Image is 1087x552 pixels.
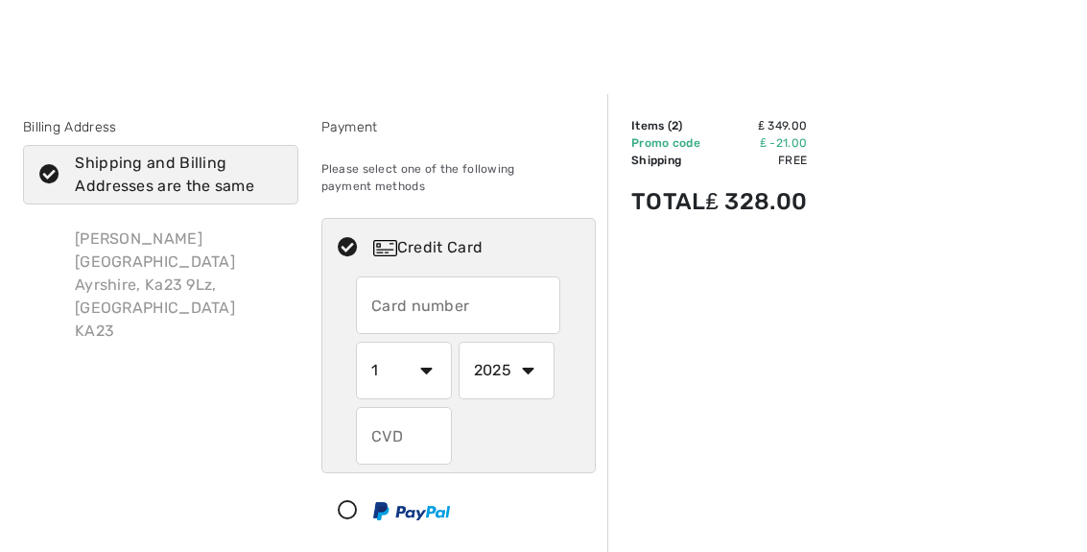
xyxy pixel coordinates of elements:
[631,169,706,234] td: Total
[356,276,560,334] input: Card number
[356,407,452,465] input: CVD
[373,240,397,256] img: Credit Card
[23,117,298,137] div: Billing Address
[706,152,808,169] td: Free
[706,117,808,134] td: ₤ 349.00
[75,152,269,198] div: Shipping and Billing Addresses are the same
[631,134,706,152] td: Promo code
[706,134,808,152] td: ₤ -21.00
[373,502,450,520] img: PayPal
[631,152,706,169] td: Shipping
[373,236,582,259] div: Credit Card
[706,169,808,234] td: ₤ 328.00
[59,212,298,358] div: [PERSON_NAME] [GEOGRAPHIC_DATA] Ayrshire, Ka23 9Lz, [GEOGRAPHIC_DATA] KA23
[672,119,678,132] span: 2
[631,117,706,134] td: Items ( )
[321,145,597,210] div: Please select one of the following payment methods
[321,117,597,137] div: Payment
